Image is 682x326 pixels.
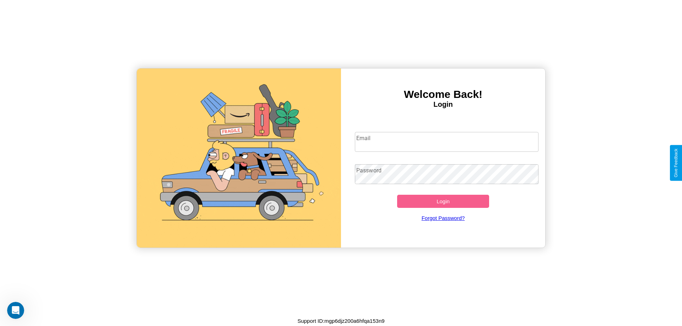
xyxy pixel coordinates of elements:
h3: Welcome Back! [341,88,545,100]
div: Give Feedback [673,149,678,177]
img: gif [137,68,341,248]
p: Support ID: mgp6djz200a6hfqa153n9 [297,316,384,326]
iframe: Intercom live chat [7,302,24,319]
a: Forgot Password? [351,208,535,228]
h4: Login [341,100,545,109]
button: Login [397,195,489,208]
